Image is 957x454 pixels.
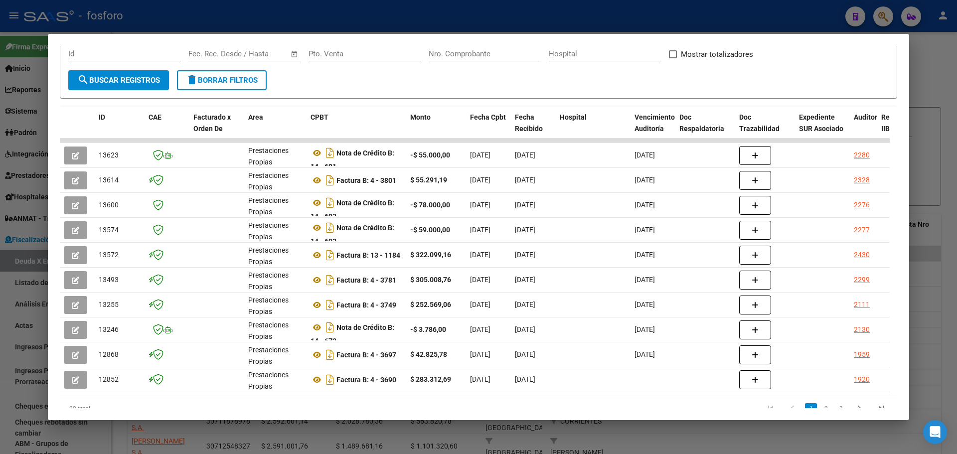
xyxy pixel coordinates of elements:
span: [DATE] [470,176,490,184]
span: [DATE] [635,226,655,234]
span: Vencimiento Auditoría [635,113,675,133]
strong: Nota de Crédito B: 14 - 692 [311,224,394,245]
li: page 3 [833,400,848,417]
span: Mostrar totalizadores [681,48,753,60]
span: 13572 [99,251,119,259]
span: [DATE] [470,375,490,383]
div: 2430 [854,249,870,261]
span: [DATE] [470,350,490,358]
span: Prestaciones Propias [248,246,289,266]
strong: Factura B: 4 - 3781 [336,276,396,284]
a: go to previous page [783,403,802,414]
span: Prestaciones Propias [248,196,289,216]
i: Descargar documento [323,347,336,363]
div: 2277 [854,224,870,236]
span: 13255 [99,301,119,308]
datatable-header-cell: Monto [406,107,466,151]
span: Prestaciones Propias [248,346,289,365]
div: 2328 [854,174,870,186]
strong: -$ 59.000,00 [410,226,450,234]
span: 13493 [99,276,119,284]
a: go to next page [850,403,869,414]
div: 1920 [854,374,870,385]
span: Prestaciones Propias [248,296,289,315]
span: Prestaciones Propias [248,271,289,291]
i: Descargar documento [323,172,336,188]
span: Retencion IIBB [881,113,914,133]
strong: Factura B: 4 - 3801 [336,176,396,184]
button: Borrar Filtros [177,70,267,90]
span: [DATE] [515,176,535,184]
span: ID [99,113,105,121]
strong: Nota de Crédito B: 14 - 691 [311,149,394,170]
datatable-header-cell: Vencimiento Auditoría [631,107,675,151]
input: Fecha inicio [188,49,229,58]
button: Buscar Registros [68,70,169,90]
span: CPBT [311,113,328,121]
datatable-header-cell: Doc Trazabilidad [735,107,795,151]
span: Prestaciones Propias [248,371,289,390]
strong: Factura B: 4 - 3690 [336,376,396,384]
span: Doc Respaldatoria [679,113,724,133]
button: Open calendar [289,48,301,60]
span: 13614 [99,176,119,184]
i: Descargar documento [323,220,336,236]
span: Monto [410,113,431,121]
span: Fecha Recibido [515,113,543,133]
strong: Factura B: 4 - 3749 [336,301,396,309]
span: [DATE] [515,350,535,358]
i: Descargar documento [323,195,336,211]
span: [DATE] [470,301,490,308]
span: [DATE] [515,375,535,383]
a: 3 [835,403,847,414]
span: [DATE] [470,276,490,284]
datatable-header-cell: CAE [145,107,189,151]
datatable-header-cell: Doc Respaldatoria [675,107,735,151]
span: [DATE] [470,226,490,234]
span: [DATE] [515,276,535,284]
strong: $ 305.008,76 [410,276,451,284]
strong: $ 283.312,69 [410,375,451,383]
span: Fecha Cpbt [470,113,506,121]
span: [DATE] [635,301,655,308]
span: [DATE] [515,226,535,234]
span: Area [248,113,263,121]
strong: -$ 55.000,00 [410,151,450,159]
span: [DATE] [635,151,655,159]
span: [DATE] [515,325,535,333]
strong: Factura B: 4 - 3697 [336,351,396,359]
span: Prestaciones Propias [248,221,289,241]
i: Descargar documento [323,297,336,313]
span: [DATE] [470,151,490,159]
span: [DATE] [515,201,535,209]
span: [DATE] [635,276,655,284]
span: Facturado x Orden De [193,113,231,133]
strong: Nota de Crédito B: 14 - 672 [311,323,394,345]
mat-icon: delete [186,74,198,86]
i: Descargar documento [323,372,336,388]
datatable-header-cell: Facturado x Orden De [189,107,244,151]
span: Borrar Filtros [186,76,258,85]
datatable-header-cell: Fecha Recibido [511,107,556,151]
span: [DATE] [470,201,490,209]
strong: $ 322.099,16 [410,251,451,259]
span: Prestaciones Propias [248,171,289,191]
span: Doc Trazabilidad [739,113,780,133]
span: CAE [149,113,161,121]
span: Hospital [560,113,587,121]
a: 2 [820,403,832,414]
strong: $ 55.291,19 [410,176,447,184]
a: go to first page [761,403,780,414]
strong: Nota de Crédito B: 14 - 693 [311,199,394,220]
span: [DATE] [515,301,535,308]
span: [DATE] [470,251,490,259]
li: page 2 [818,400,833,417]
span: 12868 [99,350,119,358]
strong: -$ 78.000,00 [410,201,450,209]
mat-icon: search [77,74,89,86]
datatable-header-cell: ID [95,107,145,151]
div: 1959 [854,349,870,360]
datatable-header-cell: Fecha Cpbt [466,107,511,151]
div: 2276 [854,199,870,211]
span: [DATE] [635,325,655,333]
